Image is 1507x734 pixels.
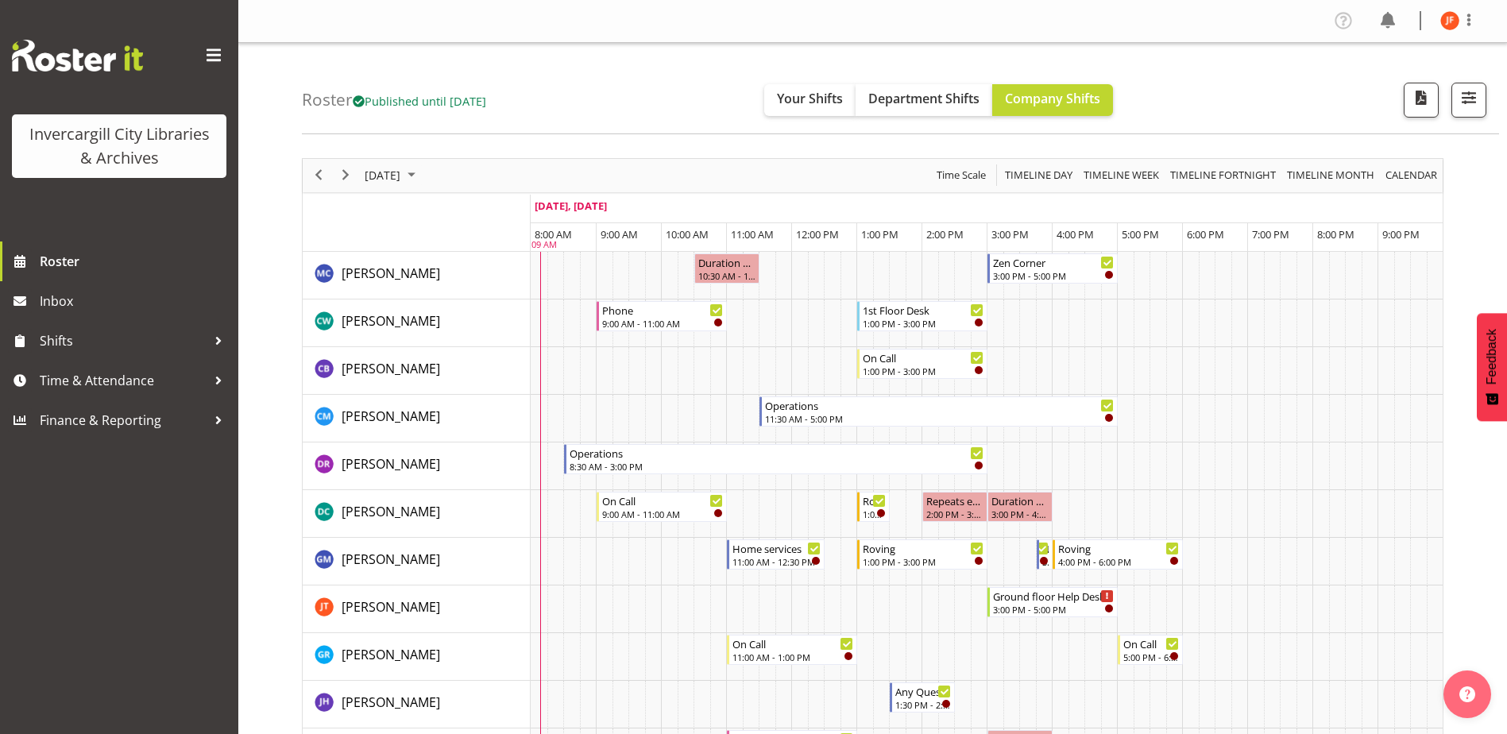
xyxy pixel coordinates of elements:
[1384,165,1439,185] span: calendar
[764,84,856,116] button: Your Shifts
[303,347,531,395] td: Chris Broad resource
[765,412,1114,425] div: 11:30 AM - 5:00 PM
[987,587,1118,617] div: Glen Tomlinson"s event - Ground floor Help Desk Begin From Thursday, October 9, 2025 at 3:00:00 P...
[991,493,1049,508] div: Duration 1 hours - [PERSON_NAME]
[332,159,359,192] div: next period
[1082,165,1161,185] span: Timeline Week
[922,492,987,522] div: Donald Cunningham"s event - Repeats every thursday - Donald Cunningham Begin From Thursday, Octob...
[1187,227,1224,241] span: 6:00 PM
[342,264,440,283] a: [PERSON_NAME]
[303,490,531,538] td: Donald Cunningham resource
[1440,11,1459,30] img: joanne-forbes11668.jpg
[335,165,357,185] button: Next
[342,550,440,569] a: [PERSON_NAME]
[40,369,207,392] span: Time & Attendance
[1123,635,1179,651] div: On Call
[342,598,440,616] span: [PERSON_NAME]
[1404,83,1439,118] button: Download a PDF of the roster for the current day
[863,540,983,556] div: Roving
[353,93,486,109] span: Published until [DATE]
[342,408,440,425] span: [PERSON_NAME]
[1005,90,1100,107] span: Company Shifts
[732,540,821,556] div: Home services
[1058,540,1179,556] div: Roving
[342,693,440,712] a: [PERSON_NAME]
[863,302,983,318] div: 1st Floor Desk
[863,317,983,330] div: 1:00 PM - 3:00 PM
[342,646,440,663] span: [PERSON_NAME]
[597,301,727,331] div: Catherine Wilson"s event - Phone Begin From Thursday, October 9, 2025 at 9:00:00 AM GMT+13:00 End...
[342,502,440,521] a: [PERSON_NAME]
[856,84,992,116] button: Department Shifts
[342,645,440,664] a: [PERSON_NAME]
[1057,227,1094,241] span: 4:00 PM
[305,159,332,192] div: previous period
[1037,539,1053,570] div: Gabriel McKay Smith"s event - New book tagging Begin From Thursday, October 9, 2025 at 3:45:00 PM...
[40,329,207,353] span: Shifts
[40,408,207,432] span: Finance & Reporting
[991,227,1029,241] span: 3:00 PM
[303,252,531,299] td: Aurora Catu resource
[342,455,440,473] span: [PERSON_NAME]
[342,407,440,426] a: [PERSON_NAME]
[895,698,951,711] div: 1:30 PM - 2:30 PM
[890,682,955,713] div: Jill Harpur"s event - Any Questions Begin From Thursday, October 9, 2025 at 1:30:00 PM GMT+13:00 ...
[698,254,755,270] div: Duration 1 hours - [PERSON_NAME]
[727,635,857,665] div: Grace Roscoe-Squires"s event - On Call Begin From Thursday, October 9, 2025 at 11:00:00 AM GMT+13...
[602,317,723,330] div: 9:00 AM - 11:00 AM
[1317,227,1354,241] span: 8:00 PM
[342,503,440,520] span: [PERSON_NAME]
[1081,165,1162,185] button: Timeline Week
[857,349,987,379] div: Chris Broad"s event - On Call Begin From Thursday, October 9, 2025 at 1:00:00 PM GMT+13:00 Ends A...
[863,493,886,508] div: Roving
[40,289,230,313] span: Inbox
[861,227,898,241] span: 1:00 PM
[777,90,843,107] span: Your Shifts
[602,508,723,520] div: 9:00 AM - 11:00 AM
[362,165,423,185] button: October 2025
[303,681,531,728] td: Jill Harpur resource
[1118,635,1183,665] div: Grace Roscoe-Squires"s event - On Call Begin From Thursday, October 9, 2025 at 5:00:00 PM GMT+13:...
[1485,329,1499,384] span: Feedback
[303,633,531,681] td: Grace Roscoe-Squires resource
[731,227,774,241] span: 11:00 AM
[303,395,531,442] td: Cindy Mulrooney resource
[1477,313,1507,421] button: Feedback - Show survey
[1042,540,1049,556] div: New book tagging
[535,199,607,213] span: [DATE], [DATE]
[987,492,1053,522] div: Donald Cunningham"s event - Duration 1 hours - Donald Cunningham Begin From Thursday, October 9, ...
[926,227,964,241] span: 2:00 PM
[570,460,983,473] div: 8:30 AM - 3:00 PM
[342,265,440,282] span: [PERSON_NAME]
[857,539,987,570] div: Gabriel McKay Smith"s event - Roving Begin From Thursday, October 9, 2025 at 1:00:00 PM GMT+13:00...
[993,588,1114,604] div: Ground floor Help Desk
[303,538,531,585] td: Gabriel McKay Smith resource
[303,585,531,633] td: Glen Tomlinson resource
[863,555,983,568] div: 1:00 PM - 3:00 PM
[1252,227,1289,241] span: 7:00 PM
[987,253,1118,284] div: Aurora Catu"s event - Zen Corner Begin From Thursday, October 9, 2025 at 3:00:00 PM GMT+13:00 End...
[1053,539,1183,570] div: Gabriel McKay Smith"s event - Roving Begin From Thursday, October 9, 2025 at 4:00:00 PM GMT+13:00...
[863,365,983,377] div: 1:00 PM - 3:00 PM
[992,84,1113,116] button: Company Shifts
[342,312,440,330] span: [PERSON_NAME]
[1169,165,1277,185] span: Timeline Fortnight
[1382,227,1420,241] span: 9:00 PM
[993,269,1114,282] div: 3:00 PM - 5:00 PM
[342,359,440,378] a: [PERSON_NAME]
[926,508,983,520] div: 2:00 PM - 3:00 PM
[363,165,402,185] span: [DATE]
[535,227,572,241] span: 8:00 AM
[857,301,987,331] div: Catherine Wilson"s event - 1st Floor Desk Begin From Thursday, October 9, 2025 at 1:00:00 PM GMT+...
[765,397,1114,413] div: Operations
[863,508,886,520] div: 1:00 PM - 1:30 PM
[1459,686,1475,702] img: help-xxl-2.png
[28,122,211,170] div: Invercargill City Libraries & Archives
[342,360,440,377] span: [PERSON_NAME]
[602,302,723,318] div: Phone
[1003,165,1074,185] span: Timeline Day
[993,603,1114,616] div: 3:00 PM - 5:00 PM
[342,693,440,711] span: [PERSON_NAME]
[342,597,440,616] a: [PERSON_NAME]
[564,444,987,474] div: Debra Robinson"s event - Operations Begin From Thursday, October 9, 2025 at 8:30:00 AM GMT+13:00 ...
